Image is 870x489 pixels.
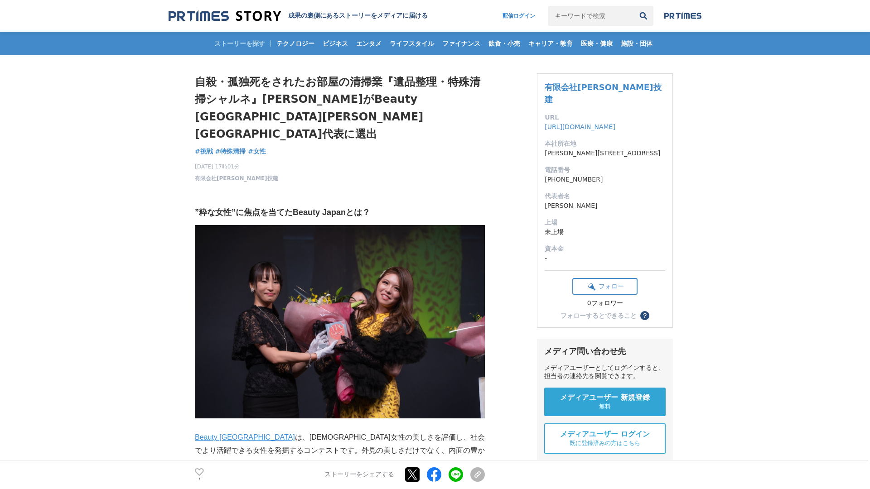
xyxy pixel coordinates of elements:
dt: 本社所在地 [545,139,665,149]
img: prtimes [664,12,701,19]
span: 無料 [599,403,611,411]
p: は、[DEMOGRAPHIC_DATA]女性の美しさを評価し、社会でより活躍できる女性を発掘するコンテストです。外見の美しさだけでなく、内面の豊かさ、社会的な活動、その人自身の生き様を評価するこ... [195,431,485,470]
h1: 自殺・孤独死をされたお部屋の清掃業『遺品整理・特殊清掃シャルネ』[PERSON_NAME]がBeauty [GEOGRAPHIC_DATA][PERSON_NAME][GEOGRAPHIC_DA... [195,73,485,143]
span: #女性 [248,147,266,155]
a: ライフスタイル [386,32,438,55]
span: メディアユーザー ログイン [560,430,650,439]
h2: 成果の裏側にあるストーリーをメディアに届ける [288,12,428,20]
span: エンタメ [353,39,385,48]
span: テクノロジー [273,39,318,48]
span: 飲食・小売 [485,39,524,48]
a: キャリア・教育 [525,32,576,55]
dd: 未上場 [545,227,665,237]
span: キャリア・教育 [525,39,576,48]
span: [DATE] 17時01分 [195,163,278,171]
dd: [PERSON_NAME] [545,201,665,211]
span: 医療・健康 [577,39,616,48]
dd: [PHONE_NUMBER] [545,175,665,184]
dt: 資本金 [545,244,665,254]
img: 成果の裏側にあるストーリーをメディアに届ける [169,10,281,22]
span: ファイナンス [439,39,484,48]
a: Beauty [GEOGRAPHIC_DATA] [195,433,295,441]
div: メディアユーザーとしてログインすると、担当者の連絡先を閲覧できます。 [544,364,666,380]
span: 施設・団体 [617,39,656,48]
p: 7 [195,477,204,481]
a: テクノロジー [273,32,318,55]
strong: ”粋な女性”に焦点を当てたBeauty Japanとは？ [195,208,370,217]
a: 施設・団体 [617,32,656,55]
span: ？ [642,312,648,319]
a: #挑戦 [195,147,213,156]
dt: 上場 [545,218,665,227]
a: 配信ログイン [493,6,544,26]
dd: - [545,254,665,263]
span: ビジネス [319,39,352,48]
button: ？ [640,311,649,320]
span: 既に登録済みの方はこちら [570,439,640,447]
p: ストーリーをシェアする [324,471,394,479]
a: メディアユーザー ログイン 既に登録済みの方はこちら [544,423,666,454]
dt: URL [545,113,665,122]
a: 有限会社[PERSON_NAME]技建 [195,174,278,182]
a: 飲食・小売 [485,32,524,55]
a: #特殊清掃 [215,147,246,156]
button: 検索 [633,6,653,26]
div: メディア問い合わせ先 [544,346,666,357]
span: メディアユーザー 新規登録 [560,393,650,403]
dd: [PERSON_NAME][STREET_ADDRESS] [545,149,665,158]
span: #挑戦 [195,147,213,155]
img: thumbnail_af969c80-a4f2-11f0-81a4-bbc196214e9e.jpg [195,225,485,418]
div: フォローするとできること [561,312,637,319]
a: [URL][DOMAIN_NAME] [545,123,615,130]
input: キーワードで検索 [548,6,633,26]
a: ファイナンス [439,32,484,55]
a: エンタメ [353,32,385,55]
dt: 電話番号 [545,165,665,175]
div: 0フォロワー [572,299,638,307]
a: メディアユーザー 新規登録 無料 [544,388,666,416]
a: ビジネス [319,32,352,55]
a: #女性 [248,147,266,156]
a: 医療・健康 [577,32,616,55]
dt: 代表者名 [545,192,665,201]
span: ライフスタイル [386,39,438,48]
a: 有限会社[PERSON_NAME]技建 [545,82,661,104]
button: フォロー [572,278,638,295]
a: 成果の裏側にあるストーリーをメディアに届ける 成果の裏側にあるストーリーをメディアに届ける [169,10,428,22]
span: #特殊清掃 [215,147,246,155]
